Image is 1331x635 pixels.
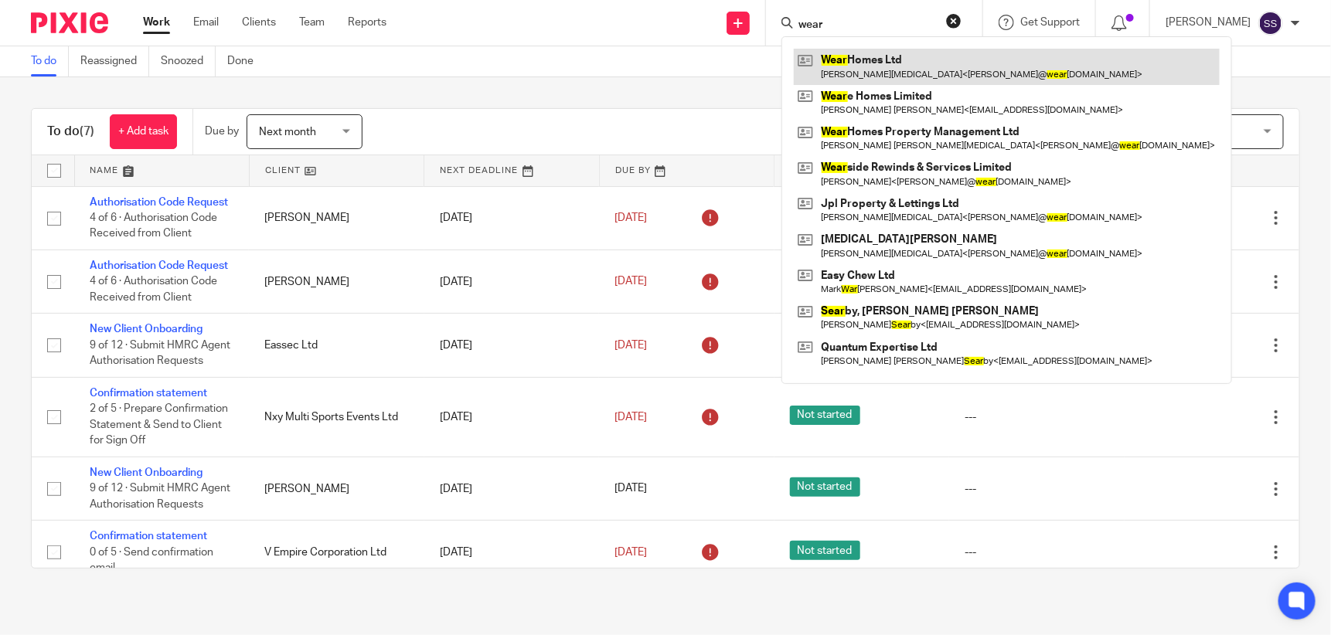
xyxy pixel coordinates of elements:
span: 2 of 5 · Prepare Confirmation Statement & Send to Client for Sign Off [90,403,228,446]
span: Not started [790,541,860,560]
span: [DATE] [614,412,647,423]
span: [DATE] [614,277,647,287]
a: Clients [242,15,276,30]
a: Reassigned [80,46,149,76]
a: Confirmation statement [90,531,207,542]
a: + Add task [110,114,177,149]
a: Snoozed [161,46,216,76]
td: [DATE] [424,314,599,377]
span: (7) [80,125,94,138]
a: Work [143,15,170,30]
a: Done [227,46,265,76]
div: --- [965,409,1108,425]
td: V Empire Corporation Ltd [249,521,424,584]
td: [PERSON_NAME] [249,457,424,520]
a: Authorisation Code Request [90,197,228,208]
td: [DATE] [424,521,599,584]
td: [DATE] [424,457,599,520]
span: 0 of 5 · Send confirmation email [90,547,213,574]
td: [DATE] [424,250,599,313]
h1: To do [47,124,94,140]
td: Nxy Multi Sports Events Ltd [249,377,424,457]
span: 9 of 12 · Submit HMRC Agent Authorisation Requests [90,340,230,367]
span: Not started [790,406,860,425]
span: [DATE] [614,212,647,223]
a: New Client Onboarding [90,467,203,478]
a: Email [193,15,219,30]
span: 4 of 6 · Authorisation Code Received from Client [90,212,217,239]
span: Next month [259,127,316,138]
span: [DATE] [614,484,647,494]
button: Clear [946,13,962,29]
span: 9 of 12 · Submit HMRC Agent Authorisation Requests [90,484,230,511]
td: [DATE] [424,186,599,250]
a: To do [31,46,69,76]
a: Reports [348,15,386,30]
span: Not started [790,477,860,497]
td: [PERSON_NAME] [249,250,424,313]
a: Authorisation Code Request [90,260,228,271]
a: Confirmation statement [90,388,207,399]
a: New Client Onboarding [90,324,203,334]
img: svg%3E [1258,11,1283,36]
span: [DATE] [614,547,647,558]
input: Search [797,19,936,32]
td: [PERSON_NAME] [249,186,424,250]
td: [DATE] [424,377,599,457]
div: --- [965,545,1108,560]
td: Eassec Ltd [249,314,424,377]
p: Due by [205,124,239,139]
span: Get Support [1020,17,1080,28]
p: [PERSON_NAME] [1166,15,1251,30]
span: 4 of 6 · Authorisation Code Received from Client [90,277,217,304]
span: [DATE] [614,340,647,351]
a: Team [299,15,325,30]
div: --- [965,481,1108,497]
img: Pixie [31,12,108,33]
